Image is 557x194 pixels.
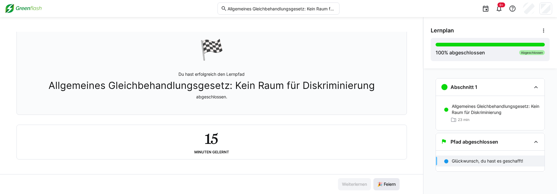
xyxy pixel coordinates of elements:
p: Glückwunsch, du hast es geschafft! [452,158,523,164]
span: 100 [436,49,444,56]
p: Du hast erfolgreich den Lernpfad abgeschlossen. [49,71,375,100]
div: % abgeschlossen [436,49,485,56]
button: 🎉 Feiern [373,178,400,190]
p: Allgemeines Gleichbehandlungsgesetz: Kein Raum für Diskriminierung [452,103,540,115]
input: Skills und Lernpfade durchsuchen… [227,6,336,11]
span: 23 min [458,117,469,122]
div: Abgeschlossen [519,50,545,55]
button: Weiterlernen [338,178,371,190]
h3: Pfad abgeschlossen [451,139,498,145]
span: 🎉 Feiern [376,181,397,187]
h3: Abschnitt 1 [451,84,477,90]
div: 🏁 [199,38,224,61]
span: Lernplan [431,27,454,34]
span: Weiterlernen [341,181,368,187]
span: 9+ [499,3,503,7]
span: Allgemeines Gleichbehandlungsgesetz: Kein Raum für Diskriminierung [49,80,375,91]
h2: 15 [205,130,218,148]
div: Minuten gelernt [194,150,229,154]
